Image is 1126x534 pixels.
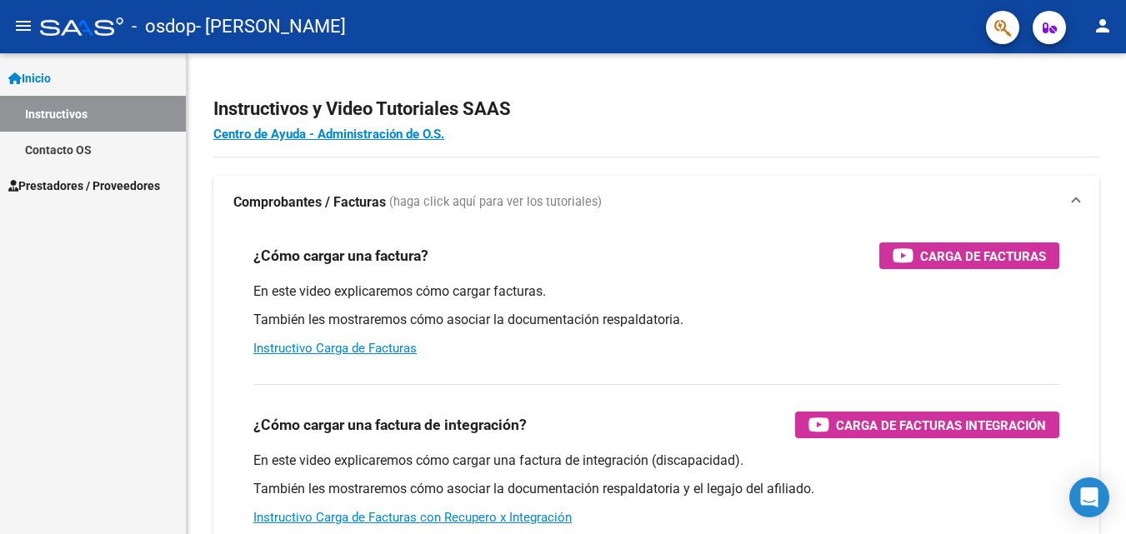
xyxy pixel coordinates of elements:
a: Centro de Ayuda - Administración de O.S. [213,127,444,142]
div: Open Intercom Messenger [1069,477,1109,517]
a: Instructivo Carga de Facturas [253,341,417,356]
a: Instructivo Carga de Facturas con Recupero x Integración [253,510,572,525]
h3: ¿Cómo cargar una factura? [253,244,428,267]
h2: Instructivos y Video Tutoriales SAAS [213,93,1099,125]
span: Carga de Facturas Integración [836,415,1046,436]
p: También les mostraremos cómo asociar la documentación respaldatoria. [253,311,1059,329]
span: Prestadores / Proveedores [8,177,160,195]
span: Inicio [8,69,51,87]
span: Carga de Facturas [920,246,1046,267]
mat-expansion-panel-header: Comprobantes / Facturas (haga click aquí para ver los tutoriales) [213,176,1099,229]
p: En este video explicaremos cómo cargar una factura de integración (discapacidad). [253,452,1059,470]
h3: ¿Cómo cargar una factura de integración? [253,413,527,437]
mat-icon: menu [13,16,33,36]
mat-icon: person [1093,16,1113,36]
span: (haga click aquí para ver los tutoriales) [389,193,602,212]
p: En este video explicaremos cómo cargar facturas. [253,282,1059,301]
button: Carga de Facturas Integración [795,412,1059,438]
span: - osdop [132,8,196,45]
span: - [PERSON_NAME] [196,8,346,45]
button: Carga de Facturas [879,242,1059,269]
strong: Comprobantes / Facturas [233,193,386,212]
p: También les mostraremos cómo asociar la documentación respaldatoria y el legajo del afiliado. [253,480,1059,498]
